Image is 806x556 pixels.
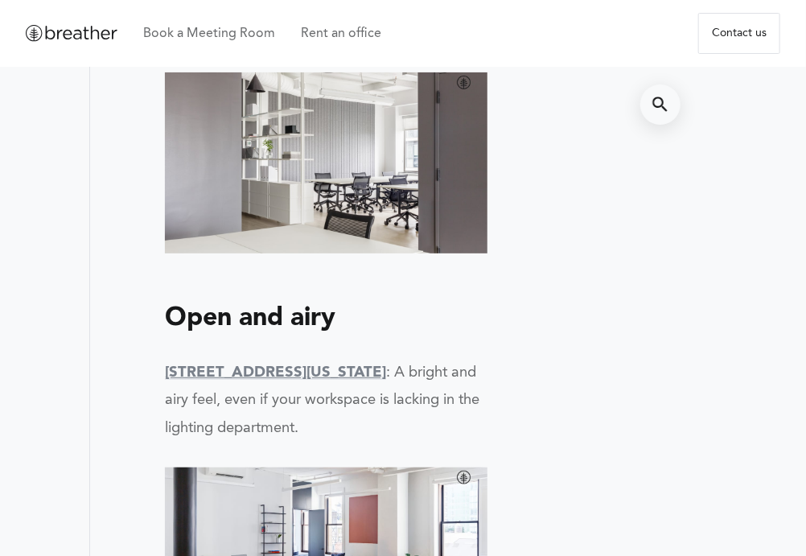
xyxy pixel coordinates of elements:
p: : A bright and airy feel, even if your workspace is lacking in the lighting department. [165,359,487,441]
a: [STREET_ADDRESS][US_STATE] [165,365,386,380]
img: 425 Adelaide Breather Office [165,72,487,254]
b: Open and airy [165,306,335,332]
